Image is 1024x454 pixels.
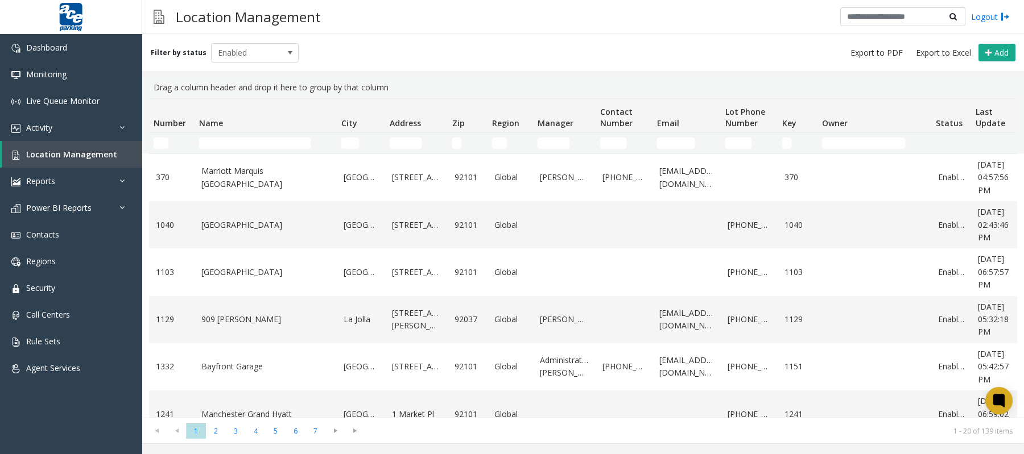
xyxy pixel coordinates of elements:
[721,133,778,153] td: Lot Phone Number Filter
[452,138,461,149] input: Zip Filter
[1001,11,1010,23] img: logout
[345,423,365,439] span: Go to the last page
[11,97,20,106] img: 'icon'
[448,133,488,153] td: Zip Filter
[452,118,465,128] span: Zip
[212,44,281,62] span: Enabled
[784,219,811,231] a: 1040
[199,118,223,128] span: Name
[372,426,1013,436] kendo-pager-info: 1 - 20 of 139 items
[911,45,976,61] button: Export to Excel
[653,133,721,153] td: Email Filter
[916,47,971,59] span: Export to Excel
[142,98,1024,418] div: Data table
[978,44,1015,62] button: Add
[151,48,207,58] label: Filter by status
[728,313,771,326] a: [PHONE_NUMBER]
[11,44,20,53] img: 'icon'
[657,118,679,128] span: Email
[938,408,964,420] a: Enabled
[11,338,20,347] img: 'icon'
[149,77,1017,98] div: Drag a column header and drop it here to group by that column
[11,70,20,80] img: 'icon'
[533,133,596,153] td: Manager Filter
[344,313,378,326] a: La Jolla
[494,360,526,373] a: Global
[11,204,20,213] img: 'icon'
[657,138,695,149] input: Email Filter
[455,408,481,420] a: 92101
[488,133,533,153] td: Region Filter
[978,253,1009,290] span: [DATE] 06:57:57 PM
[392,266,441,278] a: [STREET_ADDRESS]
[344,360,378,373] a: [GEOGRAPHIC_DATA]
[286,423,305,439] span: Page 6
[850,47,903,59] span: Export to PDF
[822,118,848,128] span: Owner
[154,118,186,128] span: Number
[817,133,931,153] td: Owner Filter
[149,133,195,153] td: Number Filter
[822,138,905,149] input: Owner Filter
[728,266,771,278] a: [PHONE_NUMBER]
[201,360,330,373] a: Bayfront Garage
[385,133,448,153] td: Address Filter
[978,395,1021,433] a: [DATE] 06:59:02 PM
[392,171,441,184] a: [STREET_ADDRESS]
[784,171,811,184] a: 370
[725,138,752,149] input: Lot Phone Number Filter
[26,176,55,186] span: Reports
[201,219,330,231] a: [GEOGRAPHIC_DATA]
[978,253,1021,291] a: [DATE] 06:57:57 PM
[538,118,573,128] span: Manager
[154,138,168,149] input: Number Filter
[156,171,188,184] a: 370
[455,171,481,184] a: 92101
[784,313,811,326] a: 1129
[156,408,188,420] a: 1241
[978,301,1009,338] span: [DATE] 05:32:18 PM
[26,363,80,373] span: Agent Services
[494,313,526,326] a: Global
[725,106,765,128] span: Lot Phone Number
[337,133,385,153] td: City Filter
[266,423,286,439] span: Page 5
[784,266,811,278] a: 1103
[341,138,359,149] input: City Filter
[156,219,188,231] a: 1040
[341,118,357,128] span: City
[540,171,589,184] a: [PERSON_NAME]
[201,165,330,190] a: Marriott Marquis [GEOGRAPHIC_DATA]
[390,138,422,149] input: Address Filter
[659,354,714,380] a: [EMAIL_ADDRESS][DOMAIN_NAME]
[246,423,266,439] span: Page 4
[494,408,526,420] a: Global
[154,3,164,31] img: pageIcon
[392,219,441,231] a: [STREET_ADDRESS]
[778,133,817,153] td: Key Filter
[938,360,964,373] a: Enabled
[455,360,481,373] a: 92101
[26,309,70,320] span: Call Centers
[156,313,188,326] a: 1129
[540,354,589,380] a: Administrator [PERSON_NAME]
[226,423,246,439] span: Page 3
[11,231,20,240] img: 'icon'
[344,408,378,420] a: [GEOGRAPHIC_DATA]
[325,423,345,439] span: Go to the next page
[978,348,1021,386] a: [DATE] 05:42:57 PM
[156,360,188,373] a: 1332
[392,408,441,420] a: 1 Market Pl
[390,118,421,128] span: Address
[538,138,569,149] input: Manager Filter
[978,159,1009,195] span: [DATE] 04:57:56 PM
[26,149,117,160] span: Location Management
[971,11,1010,23] a: Logout
[938,313,964,326] a: Enabled
[931,133,971,153] td: Status Filter
[26,122,52,133] span: Activity
[728,408,771,420] a: [PHONE_NUMBER]
[596,133,653,153] td: Contact Number Filter
[728,219,771,231] a: [PHONE_NUMBER]
[784,360,811,373] a: 1151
